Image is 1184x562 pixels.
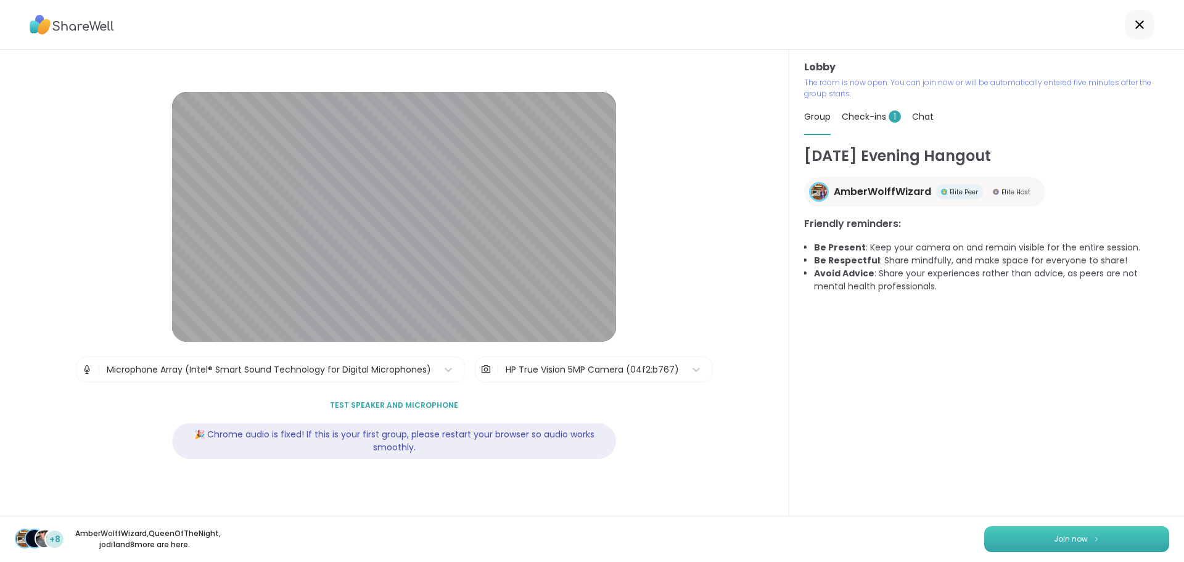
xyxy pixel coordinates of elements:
img: Camera [480,357,491,382]
h3: Friendly reminders: [804,217,1169,231]
button: Test speaker and microphone [325,392,463,418]
span: Test speaker and microphone [330,400,458,411]
span: | [496,357,499,382]
span: +8 [49,533,60,546]
img: Elite Host [993,189,999,195]
a: AmberWolffWizardAmberWolffWizardElite PeerElite PeerElite HostElite Host [804,177,1045,207]
span: Join now [1054,534,1088,545]
div: 🎉 Chrome audio is fixed! If this is your first group, please restart your browser so audio works ... [172,423,616,459]
span: Chat [912,110,934,123]
span: | [97,357,101,382]
b: Avoid Advice [814,267,874,279]
span: Elite Peer [950,188,978,197]
span: Check-ins [842,110,901,123]
b: Be Present [814,241,866,254]
h1: [DATE] Evening Hangout [804,145,1169,167]
span: Group [804,110,831,123]
p: The room is now open. You can join now or will be automatically entered five minutes after the gr... [804,77,1169,99]
li: : Share your experiences rather than advice, as peers are not mental health professionals. [814,267,1169,293]
img: Microphone [81,357,92,382]
img: QueenOfTheNight [26,530,43,547]
img: ShareWell Logo [30,10,114,39]
img: ShareWell Logomark [1093,535,1100,542]
img: Elite Peer [941,189,947,195]
div: Microphone Array (Intel® Smart Sound Technology for Digital Microphones) [107,363,431,376]
span: AmberWolffWizard [834,184,931,199]
li: : Share mindfully, and make space for everyone to share! [814,254,1169,267]
b: Be Respectful [814,254,880,267]
button: Join now [984,526,1169,552]
span: 1 [889,110,901,123]
span: Elite Host [1001,188,1030,197]
div: HP True Vision 5MP Camera (04f2:b767) [506,363,679,376]
img: AmberWolffWizard [16,530,33,547]
img: jodi1 [36,530,53,547]
p: AmberWolffWizard , QueenOfTheNight , jodi1 and 8 more are here. [75,528,213,550]
h3: Lobby [804,60,1169,75]
li: : Keep your camera on and remain visible for the entire session. [814,241,1169,254]
img: AmberWolffWizard [811,184,827,200]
